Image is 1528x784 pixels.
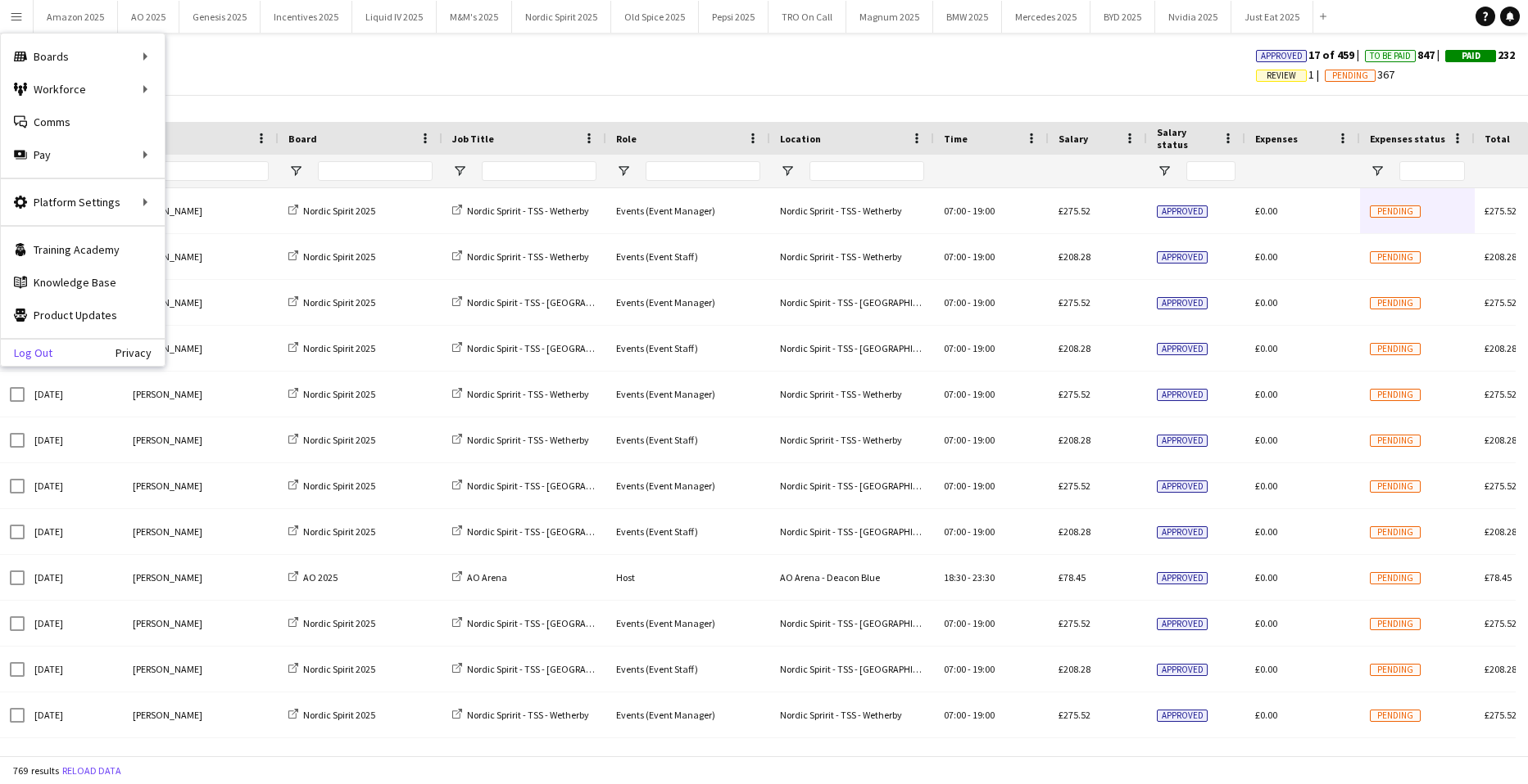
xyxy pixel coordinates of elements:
[303,709,375,721] span: Nordic Spirit 2025
[1255,205,1277,217] span: £0.00
[770,188,934,233] div: Nordic Spririt - TSS - Wetherby
[944,205,966,217] span: 07:00
[699,1,769,33] button: Pepsi 2025
[1059,709,1090,721] span: £275.52
[288,434,375,446] a: Nordic Spirit 2025
[1059,296,1090,309] span: £275.52
[1157,164,1172,178] button: Open Filter Menu
[467,663,637,675] span: Nordic Spirit - TSS - [GEOGRAPHIC_DATA]
[944,133,968,145] span: Time
[616,133,637,145] span: Role
[1370,572,1421,584] span: Pending
[25,509,123,554] div: [DATE]
[59,762,125,780] button: Reload data
[1186,161,1236,181] input: Salary status Filter Input
[452,164,467,178] button: Open Filter Menu
[770,738,934,783] div: Nordic Spririt - TSS - Wetherby
[467,250,589,263] span: Nordic Spririt - TSS - Wetherby
[1059,205,1090,217] span: £275.52
[452,296,637,309] a: Nordic Spirit - TSS - [GEOGRAPHIC_DATA]
[973,388,995,400] span: 19:00
[968,342,971,354] span: -
[606,555,770,600] div: Host
[288,342,375,354] a: Nordic Spirit 2025
[1255,480,1277,492] span: £0.00
[452,525,637,538] a: Nordic Spirit - TSS - [GEOGRAPHIC_DATA]
[1255,617,1277,629] span: £0.00
[303,250,375,263] span: Nordic Spirit 2025
[303,342,375,354] span: Nordic Spirit 2025
[606,372,770,417] div: Events (Event Manager)
[846,1,933,33] button: Magnum 2025
[1370,51,1411,61] span: To Be Paid
[944,571,966,583] span: 18:30
[809,161,924,181] input: Location Filter Input
[606,509,770,554] div: Events (Event Staff)
[1255,250,1277,263] span: £0.00
[973,663,995,675] span: 19:00
[123,280,279,325] div: [PERSON_NAME]
[944,388,966,400] span: 07:00
[1157,343,1208,355] span: Approved
[467,342,637,354] span: Nordic Spirit - TSS - [GEOGRAPHIC_DATA]
[770,280,934,325] div: Nordic Spirit - TSS - [GEOGRAPHIC_DATA]
[944,342,966,354] span: 07:00
[1485,250,1517,263] span: £208.28
[1485,571,1512,583] span: £78.45
[123,601,279,646] div: [PERSON_NAME]
[611,1,699,33] button: Old Spice 2025
[973,709,995,721] span: 19:00
[25,372,123,417] div: [DATE]
[1261,51,1303,61] span: Approved
[303,525,375,538] span: Nordic Spirit 2025
[1,73,165,106] div: Workforce
[1370,205,1421,218] span: Pending
[1157,618,1208,630] span: Approved
[1370,526,1421,538] span: Pending
[606,280,770,325] div: Events (Event Manager)
[303,663,375,675] span: Nordic Spirit 2025
[1485,388,1517,400] span: £275.52
[1325,67,1394,82] span: 367
[1157,205,1208,218] span: Approved
[1255,296,1277,309] span: £0.00
[467,525,637,538] span: Nordic Spirit - TSS - [GEOGRAPHIC_DATA]
[1255,663,1277,675] span: £0.00
[968,388,971,400] span: -
[1462,51,1480,61] span: Paid
[606,692,770,737] div: Events (Event Manager)
[770,234,934,279] div: Nordic Spririt - TSS - Wetherby
[973,342,995,354] span: 19:00
[1002,1,1090,33] button: Mercedes 2025
[1,106,165,138] a: Comms
[288,133,317,145] span: Board
[512,1,611,33] button: Nordic Spirit 2025
[1059,388,1090,400] span: £275.52
[25,417,123,462] div: [DATE]
[1157,664,1208,676] span: Approved
[1445,47,1515,62] span: 232
[288,571,338,583] a: AO 2025
[944,434,966,446] span: 07:00
[1155,1,1231,33] button: Nvidia 2025
[606,234,770,279] div: Events (Event Staff)
[1157,710,1208,722] span: Approved
[1059,571,1086,583] span: £78.45
[1,299,165,331] a: Product Updates
[606,188,770,233] div: Events (Event Manager)
[162,161,269,181] input: Name Filter Input
[288,164,303,178] button: Open Filter Menu
[452,388,589,400] a: Nordic Spririt - TSS - Wetherby
[467,296,637,309] span: Nordic Spirit - TSS - [GEOGRAPHIC_DATA]
[770,692,934,737] div: Nordic Spririt - TSS - Wetherby
[968,480,971,492] span: -
[123,463,279,508] div: [PERSON_NAME]
[34,1,118,33] button: Amazon 2025
[968,663,971,675] span: -
[123,417,279,462] div: [PERSON_NAME]
[1256,67,1325,82] span: 1
[452,133,494,145] span: Job Title
[452,571,507,583] a: AO Arena
[968,525,971,538] span: -
[770,555,934,600] div: AO Arena - Deacon Blue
